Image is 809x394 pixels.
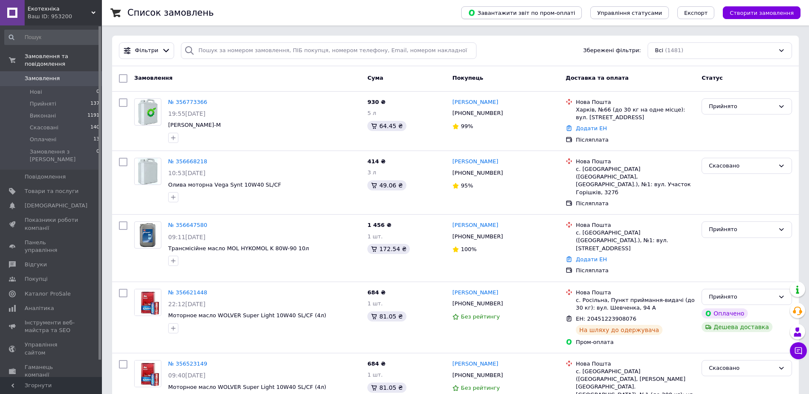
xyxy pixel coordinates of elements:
[576,325,662,335] div: На шляху до одержувача
[597,10,662,16] span: Управління статусами
[87,112,99,120] span: 1191
[90,124,99,131] span: 140
[790,342,807,359] button: Чат з покупцем
[702,75,723,81] span: Статус
[452,221,498,229] a: [PERSON_NAME]
[367,383,406,393] div: 81.05 ₴
[168,384,326,390] a: Моторное масло WOLVER Super Light 10W40 SL/CF (4л)
[665,47,683,53] span: (1481)
[452,98,498,106] a: [PERSON_NAME]
[25,341,79,356] span: Управління сайтом
[709,162,775,170] div: Скасовано
[684,10,708,16] span: Експорт
[168,245,309,251] a: Трансмісійне масло MOL HYKOMOL K 80W-90 10л
[168,110,206,117] span: 19:55[DATE]
[367,233,383,240] span: 1 шт.
[30,88,42,96] span: Нові
[93,136,99,143] span: 13
[451,370,505,381] div: [PHONE_NUMBER]
[367,158,386,165] span: 414 ₴
[96,148,99,163] span: 0
[135,47,158,55] span: Фільтри
[461,313,500,320] span: Без рейтингу
[168,122,221,128] a: [PERSON_NAME]-М
[702,322,772,332] div: Дешева доставка
[168,360,207,367] a: № 356523149
[181,42,476,59] input: Пошук за номером замовлення, ПІБ покупця, номером телефону, Email, номером накладної
[168,158,207,165] a: № 356668218
[90,100,99,108] span: 137
[576,267,695,274] div: Післяплата
[25,290,70,298] span: Каталог ProSale
[367,169,376,176] span: 3 л
[367,121,406,131] div: 64.45 ₴
[127,8,214,18] h1: Список замовлень
[576,200,695,207] div: Післяплата
[25,216,79,232] span: Показники роботи компанії
[452,360,498,368] a: [PERSON_NAME]
[25,75,60,82] span: Замовлення
[709,364,775,373] div: Скасовано
[30,136,56,143] span: Оплачені
[709,225,775,234] div: Прийнято
[96,88,99,96] span: 0
[168,372,206,379] span: 09:40[DATE]
[168,222,207,228] a: № 356647580
[28,13,102,20] div: Ваш ID: 953200
[138,158,158,184] img: Фото товару
[576,229,695,252] div: с. [GEOGRAPHIC_DATA] ([GEOGRAPHIC_DATA].), №1: вул. [STREET_ADDRESS]
[709,102,775,111] div: Прийнято
[367,222,391,228] span: 1 456 ₴
[168,301,206,307] span: 22:12[DATE]
[4,30,100,45] input: Пошук
[134,98,161,126] a: Фото товару
[452,75,483,81] span: Покупець
[576,360,695,368] div: Нова Пошта
[168,312,326,319] a: Моторное масло WOLVER Super Light 10W40 SL/CF (4л)
[367,300,383,307] span: 1 шт.
[583,47,641,55] span: Збережені фільтри:
[367,75,383,81] span: Cума
[134,360,161,387] a: Фото товару
[168,170,206,176] span: 10:53[DATE]
[134,289,161,316] a: Фото товару
[30,148,96,163] span: Замовлення з [PERSON_NAME]
[134,158,161,185] a: Фото товару
[25,319,79,334] span: Інструменти веб-майстра та SEO
[461,123,473,129] span: 99%
[30,100,56,108] span: Прийняті
[135,360,161,387] img: Фото товару
[590,6,669,19] button: Управління статусами
[25,53,102,68] span: Замовлення та повідомлення
[452,289,498,297] a: [PERSON_NAME]
[566,75,629,81] span: Доставка та оплата
[168,99,207,105] a: № 356773366
[655,47,663,55] span: Всі
[677,6,715,19] button: Експорт
[576,98,695,106] div: Нова Пошта
[576,256,607,263] a: Додати ЕН
[452,158,498,166] a: [PERSON_NAME]
[576,158,695,165] div: Нова Пошта
[138,222,158,248] img: Фото товару
[134,221,161,249] a: Фото товару
[25,173,66,181] span: Повідомлення
[451,298,505,309] div: [PHONE_NUMBER]
[367,244,410,254] div: 172.54 ₴
[576,221,695,229] div: Нова Пошта
[576,165,695,196] div: с. [GEOGRAPHIC_DATA] ([GEOGRAPHIC_DATA], [GEOGRAPHIC_DATA].), №1: вул. Участок Горішків, 327б
[30,112,56,120] span: Виконані
[461,385,500,391] span: Без рейтингу
[135,289,161,316] img: Фото товару
[28,5,91,13] span: Екотехніка
[25,239,79,254] span: Панель управління
[168,234,206,240] span: 09:11[DATE]
[714,9,801,16] a: Створити замовлення
[451,108,505,119] div: [PHONE_NUMBER]
[367,289,386,296] span: 684 ₴
[367,311,406,321] div: 81.05 ₴
[367,99,386,105] span: 930 ₴
[702,308,747,319] div: Оплачено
